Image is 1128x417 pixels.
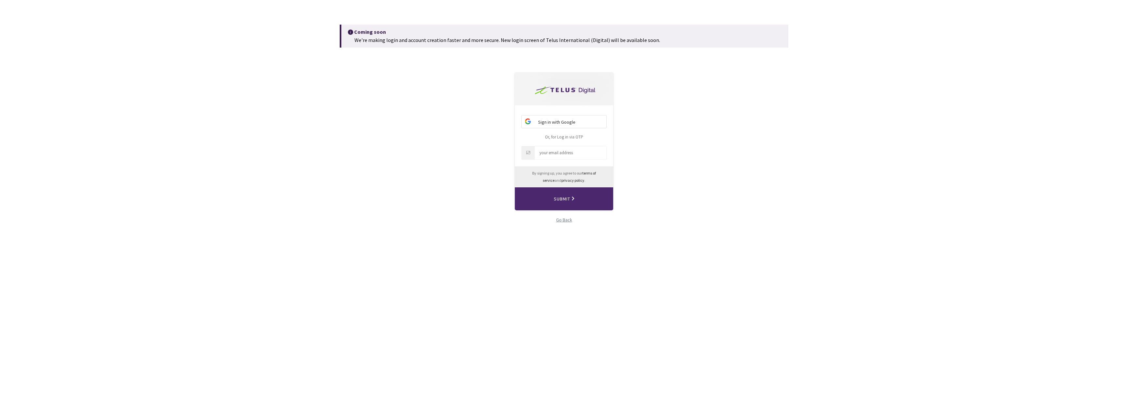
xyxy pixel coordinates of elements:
[348,30,353,35] span: info-circle
[522,115,606,129] div: Sign in with Google
[353,28,386,36] span: Coming soon
[515,187,613,210] button: Submit
[348,36,785,44] div: We're making login and account creation faster and more secure. New login screen of Telus Interna...
[532,171,596,183] span: By signing up, you agree to our and .
[561,178,584,183] a: privacy policy
[556,216,572,223] div: Go Back
[535,146,606,159] input: Email
[554,192,574,206] span: Submit
[545,134,583,140] span: Or, for Log in via OTP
